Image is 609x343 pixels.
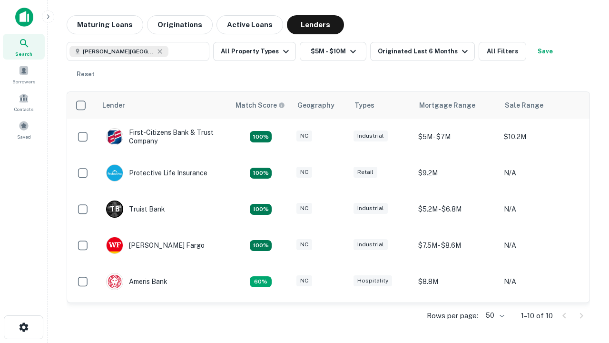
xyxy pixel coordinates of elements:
[107,129,123,145] img: picture
[349,92,413,119] th: Types
[499,155,585,191] td: N/A
[354,100,374,111] div: Types
[354,239,388,250] div: Industrial
[561,267,609,313] iframe: Chat Widget
[3,89,45,115] a: Contacts
[17,133,31,141] span: Saved
[479,42,526,61] button: All Filters
[287,15,344,34] button: Lenders
[107,237,123,253] img: picture
[354,131,388,141] div: Industrial
[296,275,312,286] div: NC
[15,8,33,27] img: capitalize-icon.png
[236,100,283,111] h6: Match Score
[530,42,560,61] button: Save your search to get updates of matches that match your search criteria.
[3,34,45,60] a: Search
[482,309,506,323] div: 50
[499,227,585,263] td: N/A
[12,78,35,85] span: Borrowers
[413,191,499,227] td: $5.2M - $6.8M
[370,42,475,61] button: Originated Last 6 Months
[354,167,377,178] div: Retail
[213,42,296,61] button: All Property Types
[250,204,272,215] div: Matching Properties: 3, hasApolloMatch: undefined
[107,273,123,290] img: picture
[378,46,471,57] div: Originated Last 6 Months
[499,263,585,300] td: N/A
[521,310,553,322] p: 1–10 of 10
[354,275,392,286] div: Hospitality
[427,310,478,322] p: Rows per page:
[413,92,499,119] th: Mortgage Range
[250,240,272,252] div: Matching Properties: 2, hasApolloMatch: undefined
[413,263,499,300] td: $8.8M
[499,92,585,119] th: Sale Range
[107,165,123,181] img: picture
[413,155,499,191] td: $9.2M
[499,191,585,227] td: N/A
[413,119,499,155] td: $5M - $7M
[499,119,585,155] td: $10.2M
[354,203,388,214] div: Industrial
[296,239,312,250] div: NC
[250,131,272,142] div: Matching Properties: 2, hasApolloMatch: undefined
[413,227,499,263] td: $7.5M - $8.6M
[102,100,125,111] div: Lender
[3,61,45,87] a: Borrowers
[3,117,45,142] a: Saved
[110,204,119,214] p: T B
[236,100,285,111] div: Capitalize uses an advanced AI algorithm to match your search with the best lender. The match sco...
[250,276,272,288] div: Matching Properties: 1, hasApolloMatch: undefined
[296,203,312,214] div: NC
[297,100,334,111] div: Geography
[97,92,230,119] th: Lender
[70,65,101,84] button: Reset
[83,47,154,56] span: [PERSON_NAME][GEOGRAPHIC_DATA], [GEOGRAPHIC_DATA]
[296,131,312,141] div: NC
[296,167,312,178] div: NC
[413,300,499,336] td: $9.2M
[106,237,205,254] div: [PERSON_NAME] Fargo
[106,128,220,145] div: First-citizens Bank & Trust Company
[106,201,165,218] div: Truist Bank
[250,168,272,179] div: Matching Properties: 2, hasApolloMatch: undefined
[147,15,213,34] button: Originations
[106,164,207,182] div: Protective Life Insurance
[292,92,349,119] th: Geography
[230,92,292,119] th: Capitalize uses an advanced AI algorithm to match your search with the best lender. The match sco...
[300,42,366,61] button: $5M - $10M
[505,100,543,111] div: Sale Range
[14,105,33,113] span: Contacts
[67,15,143,34] button: Maturing Loans
[499,300,585,336] td: N/A
[419,100,475,111] div: Mortgage Range
[106,273,167,290] div: Ameris Bank
[216,15,283,34] button: Active Loans
[15,50,32,58] span: Search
